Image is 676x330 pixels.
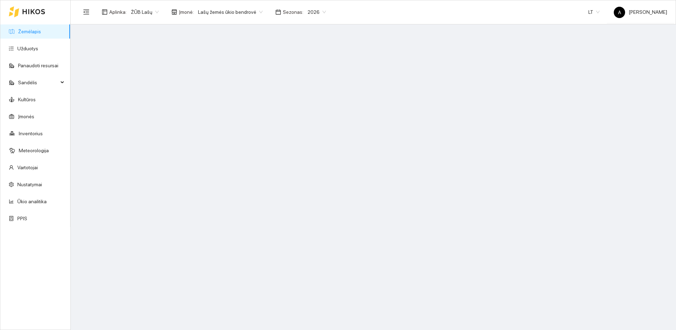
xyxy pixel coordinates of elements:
[17,216,27,221] a: PPIS
[18,75,58,90] span: Sandėlis
[171,9,177,15] span: shop
[614,9,667,15] span: [PERSON_NAME]
[179,8,194,16] span: Įmonė :
[588,7,600,17] span: LT
[17,182,42,187] a: Nustatymai
[19,148,49,153] a: Meteorologija
[275,9,281,15] span: calendar
[18,63,58,68] a: Panaudoti resursai
[198,7,263,17] span: Lašų žemės ūkio bendrovė
[19,131,43,136] a: Inventorius
[308,7,326,17] span: 2026
[17,165,38,170] a: Vartotojai
[18,29,41,34] a: Žemėlapis
[83,9,89,15] span: menu-fold
[17,199,47,204] a: Ūkio analitika
[79,5,93,19] button: menu-fold
[618,7,621,18] span: A
[18,114,34,119] a: Įmonės
[131,7,159,17] span: ŽŪB Lašų
[18,97,36,102] a: Kultūros
[283,8,303,16] span: Sezonas :
[102,9,107,15] span: layout
[17,46,38,51] a: Užduotys
[109,8,127,16] span: Aplinka :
